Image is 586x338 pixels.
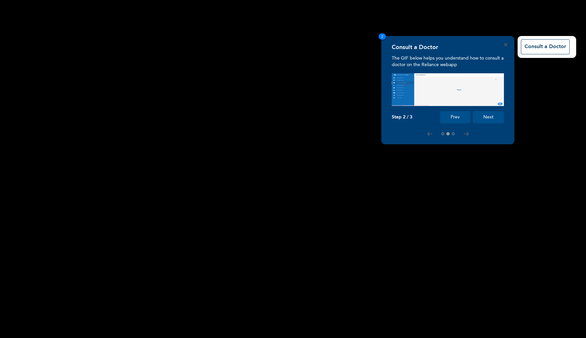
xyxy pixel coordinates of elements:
button: Consult a Doctor [521,39,570,54]
img: consult_tour.f0374f2500000a21e88d.gif [392,73,504,106]
p: The GIF below helps you understand how to consult a doctor on the Reliance webapp [392,55,504,68]
button: Prev [440,111,470,123]
button: Close [504,43,507,46]
span: 2 [379,33,386,40]
p: Step 2 / 3 [392,115,412,120]
button: Next [473,111,504,123]
h4: Consult a Doctor [392,44,438,51]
